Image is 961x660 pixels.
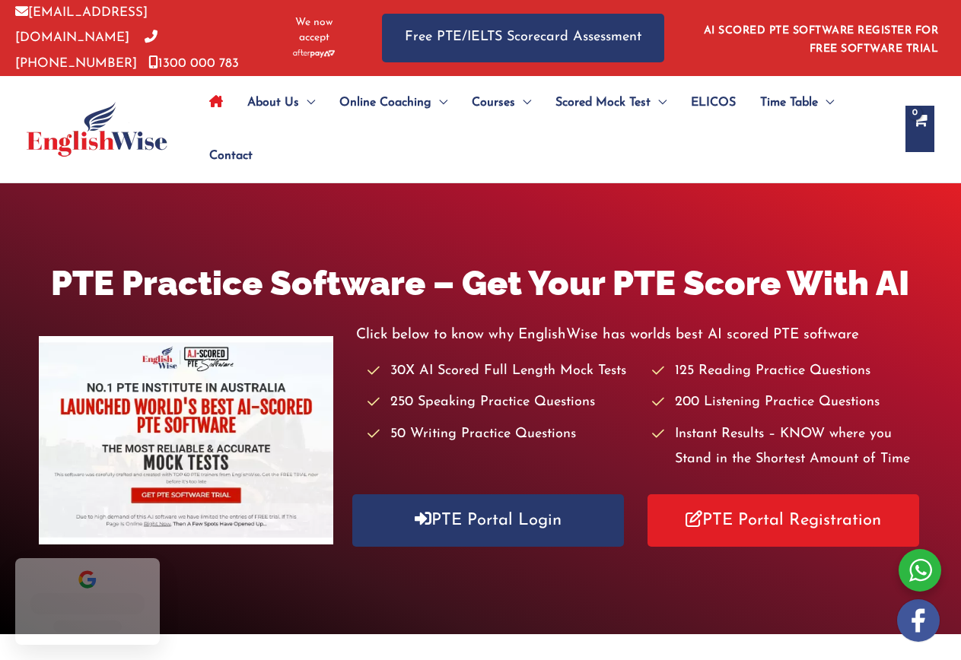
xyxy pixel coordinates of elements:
[293,49,335,58] img: Afterpay-Logo
[679,76,748,129] a: ELICOS
[648,494,919,547] a: PTE Portal Registration
[818,76,834,129] span: Menu Toggle
[368,422,638,447] li: 50 Writing Practice Questions
[299,76,315,129] span: Menu Toggle
[209,129,253,182] span: Contact
[543,76,679,129] a: Scored Mock TestMenu Toggle
[356,322,923,347] p: Click below to know why EnglishWise has worlds best AI scored PTE software
[652,390,922,415] li: 200 Listening Practice Questions
[691,76,736,129] span: ELICOS
[27,102,167,157] img: cropped-ew-logo
[652,359,922,384] li: 125 Reading Practice Questions
[472,76,515,129] span: Courses
[197,76,890,182] nav: Site Navigation: Main Menu
[748,76,846,129] a: Time TableMenu Toggle
[15,31,158,69] a: [PHONE_NUMBER]
[760,76,818,129] span: Time Table
[148,57,239,70] a: 1300 000 783
[197,129,253,182] a: Contact
[39,336,333,544] img: pte-institute-main
[704,25,939,55] a: AI SCORED PTE SOFTWARE REGISTER FOR FREE SOFTWARE TRIAL
[460,76,543,129] a: CoursesMenu Toggle
[15,6,148,44] a: [EMAIL_ADDRESS][DOMAIN_NAME]
[327,76,460,129] a: Online CoachingMenu Toggle
[515,76,531,129] span: Menu Toggle
[382,14,664,62] a: Free PTE/IELTS Scorecard Assessment
[39,259,923,307] h1: PTE Practice Software – Get Your PTE Score With AI
[352,494,624,547] a: PTE Portal Login
[247,76,299,129] span: About Us
[555,76,651,129] span: Scored Mock Test
[339,76,431,129] span: Online Coaching
[695,13,946,62] aside: Header Widget 1
[652,422,922,473] li: Instant Results – KNOW where you Stand in the Shortest Amount of Time
[431,76,447,129] span: Menu Toggle
[368,390,638,415] li: 250 Speaking Practice Questions
[651,76,667,129] span: Menu Toggle
[368,359,638,384] li: 30X AI Scored Full Length Mock Tests
[905,106,934,152] a: View Shopping Cart, empty
[285,15,344,46] span: We now accept
[235,76,327,129] a: About UsMenu Toggle
[897,599,940,642] img: white-facebook.png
